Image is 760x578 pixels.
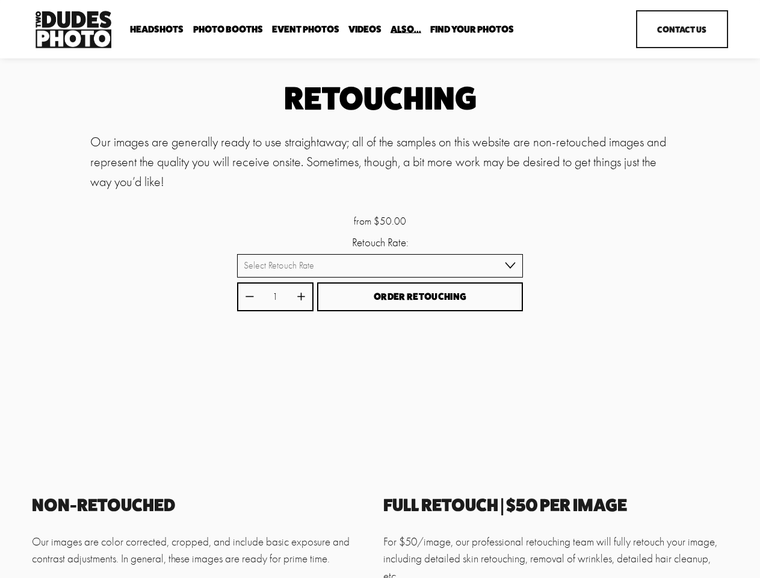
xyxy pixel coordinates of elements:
select: Select Retouch Rate [237,254,524,278]
a: folder dropdown [130,23,184,35]
button: Increase quantity by 1 [296,291,306,302]
button: Order Retouching [317,282,523,312]
span: Find Your Photos [430,25,514,34]
span: Order Retouching [374,291,466,302]
div: Quantity [237,282,314,311]
h3: FULL RETOUCH | $50 Per Image [383,497,728,514]
span: Also... [391,25,421,34]
p: Our images are generally ready to use straightaway; all of the samples on this website are non-re... [90,132,669,192]
a: Videos [348,23,382,35]
span: Headshots [130,25,184,34]
label: Retouch Rate: [237,236,524,249]
a: Event Photos [272,23,339,35]
h1: Retouching [90,84,669,113]
span: Photo Booths [193,25,263,34]
a: folder dropdown [391,23,421,35]
h3: NON-RETOUCHED [32,497,377,514]
p: Our images are color corrected, cropped, and include basic exposure and contrast adjustments. In ... [32,533,377,568]
a: folder dropdown [193,23,263,35]
button: Decrease quantity by 1 [244,291,255,302]
div: from $50.00 [237,213,524,229]
a: Contact Us [636,10,728,48]
img: Two Dudes Photo | Headshots, Portraits &amp; Photo Booths [32,8,115,51]
a: folder dropdown [430,23,514,35]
